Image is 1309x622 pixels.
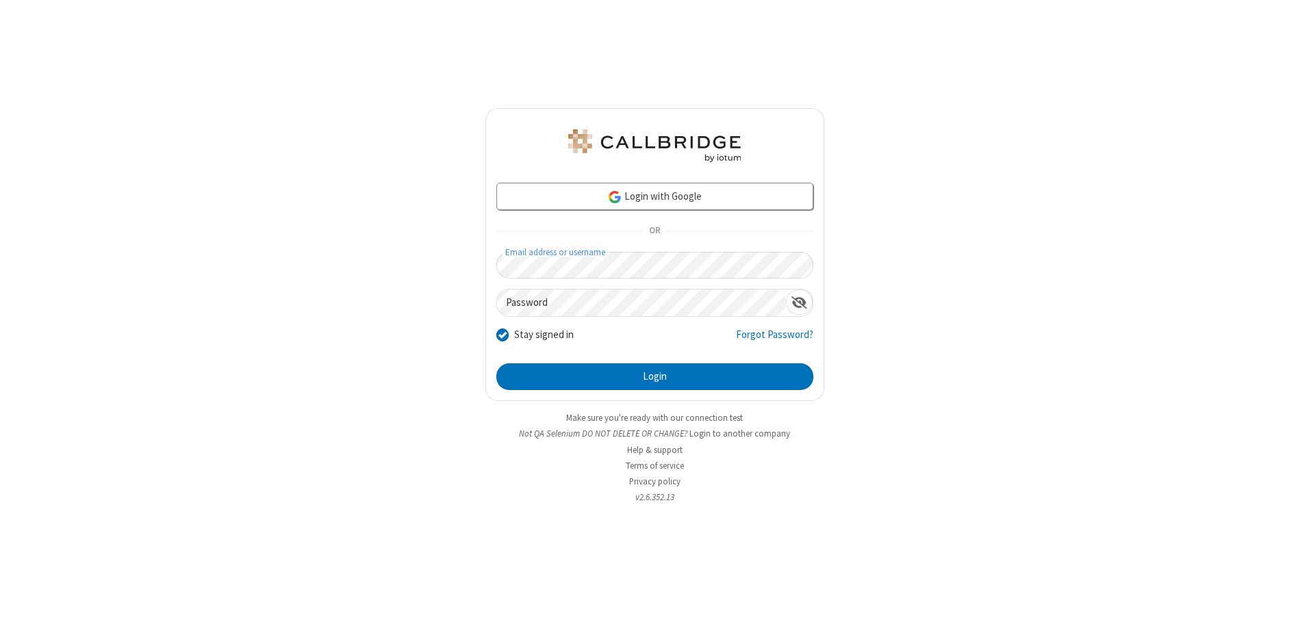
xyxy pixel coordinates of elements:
button: Login [496,363,813,391]
li: Not QA Selenium DO NOT DELETE OR CHANGE? [485,427,824,440]
a: Help & support [627,444,683,456]
label: Stay signed in [514,327,574,343]
a: Make sure you're ready with our connection test [566,412,743,424]
li: v2.6.352.13 [485,491,824,504]
input: Password [497,289,786,316]
span: OR [644,222,665,241]
img: google-icon.png [607,190,622,205]
img: QA Selenium DO NOT DELETE OR CHANGE [565,129,744,162]
a: Forgot Password? [736,327,813,353]
a: Terms of service [626,460,684,471]
button: Login to another company [689,427,790,440]
a: Privacy policy [629,476,681,487]
input: Email address or username [496,252,813,278]
a: Login with Google [496,183,813,210]
div: Show password [786,289,813,315]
